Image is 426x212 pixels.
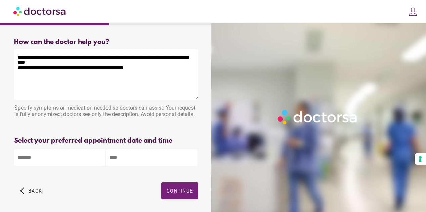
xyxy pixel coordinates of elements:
span: Continue [167,188,193,194]
div: Specify symptoms or medication needed so doctors can assist. Your request is fully anonymized; do... [14,101,198,122]
div: How can the doctor help you? [14,38,198,46]
img: Doctorsa.com [13,4,67,19]
button: Continue [161,182,198,199]
img: icons8-customer-100.png [408,7,418,16]
button: arrow_back_ios Back [17,182,45,199]
button: Your consent preferences for tracking technologies [415,153,426,165]
span: Back [28,188,42,194]
img: Logo-Doctorsa-trans-White-partial-flat.png [275,108,360,127]
div: Select your preferred appointment date and time [14,137,198,145]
